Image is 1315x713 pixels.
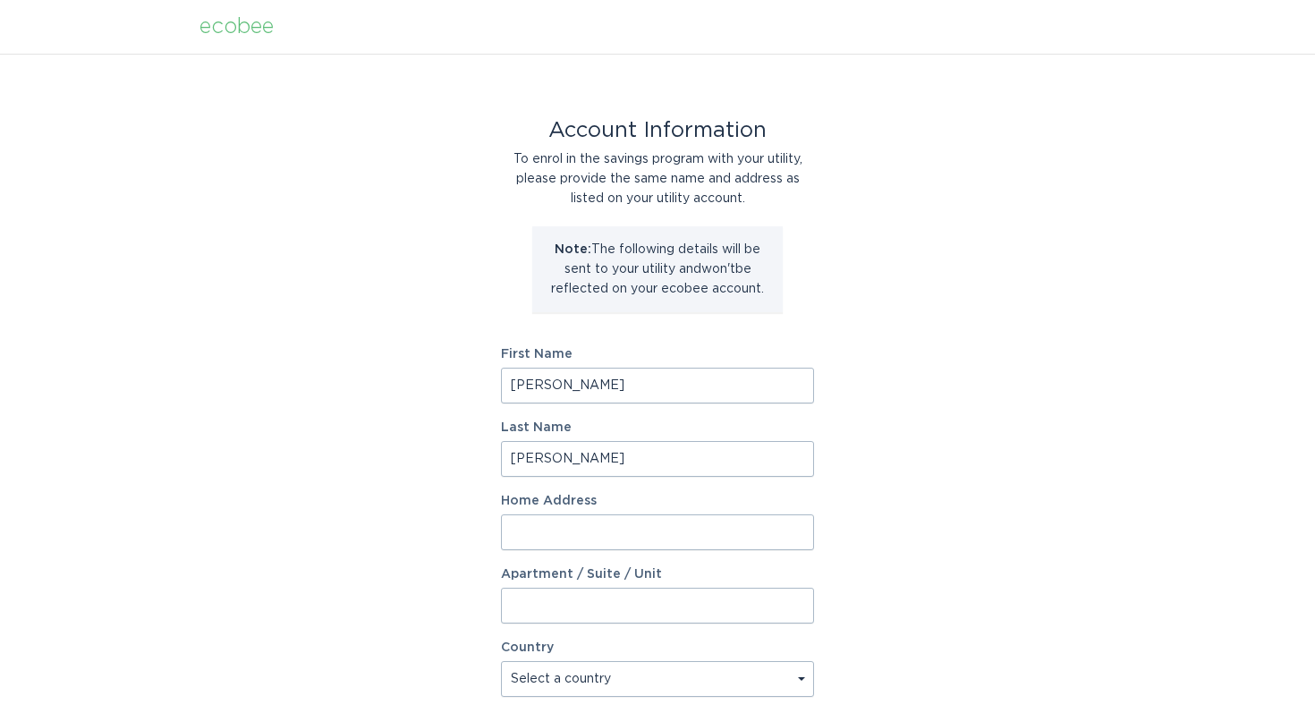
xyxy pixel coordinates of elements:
p: The following details will be sent to your utility and won't be reflected on your ecobee account. [546,240,769,299]
label: Apartment / Suite / Unit [501,568,814,581]
div: To enrol in the savings program with your utility, please provide the same name and address as li... [501,149,814,208]
strong: Note: [555,243,591,256]
label: Country [501,641,554,654]
label: First Name [501,348,814,361]
label: Home Address [501,495,814,507]
div: Account Information [501,121,814,140]
div: ecobee [199,17,274,37]
label: Last Name [501,421,814,434]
